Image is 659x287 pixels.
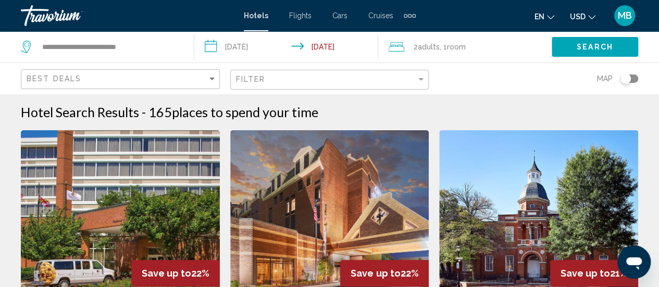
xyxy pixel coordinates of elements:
button: Filter [230,69,429,91]
span: Save up to [142,268,191,279]
a: Cars [332,11,347,20]
span: Filter [236,75,266,83]
span: Best Deals [27,74,81,83]
span: Search [577,43,613,52]
button: Change currency [570,9,595,24]
mat-select: Sort by [27,75,217,84]
span: MB [618,10,632,21]
span: Save up to [351,268,400,279]
button: Toggle map [613,74,638,83]
button: Search [552,37,638,56]
a: Hotels [244,11,268,20]
span: Adults [418,43,440,51]
span: Room [447,43,466,51]
div: 22% [131,260,220,286]
span: - [142,104,146,120]
h1: Hotel Search Results [21,104,139,120]
a: Travorium [21,5,233,26]
span: 2 [414,40,440,54]
span: en [534,13,544,21]
button: Travelers: 2 adults, 0 children [378,31,552,63]
button: Extra navigation items [404,7,416,24]
span: places to spend your time [172,104,318,120]
iframe: Button to launch messaging window [617,245,651,279]
span: Map [597,71,613,86]
button: User Menu [611,5,638,27]
button: Change language [534,9,554,24]
a: Cruises [368,11,393,20]
button: Check-in date: Aug 15, 2025 Check-out date: Aug 18, 2025 [194,31,378,63]
div: 22% [340,260,429,286]
h2: 165 [148,104,318,120]
span: USD [570,13,586,21]
span: Save up to [561,268,610,279]
span: , 1 [440,40,466,54]
a: Flights [289,11,312,20]
div: 21% [550,260,638,286]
